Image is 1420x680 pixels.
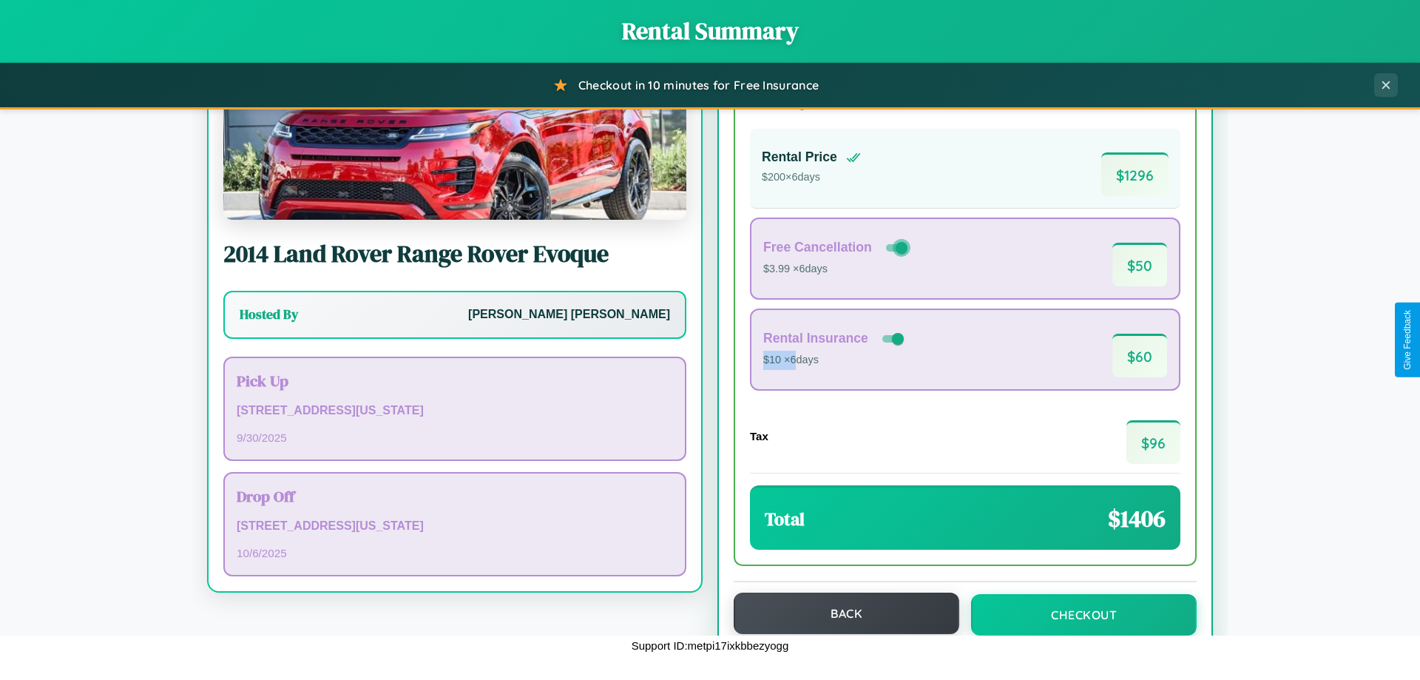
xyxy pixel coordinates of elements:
p: 9 / 30 / 2025 [237,428,673,448]
h3: Total [765,507,805,531]
span: $ 60 [1112,334,1167,377]
button: Checkout [971,594,1197,636]
p: [STREET_ADDRESS][US_STATE] [237,400,673,422]
span: $ 50 [1112,243,1167,286]
p: $10 × 6 days [763,351,907,370]
p: $ 200 × 6 days [762,168,861,187]
p: [PERSON_NAME] [PERSON_NAME] [468,304,670,326]
p: [STREET_ADDRESS][US_STATE] [237,516,673,537]
span: $ 96 [1126,420,1180,464]
h3: Hosted By [240,306,298,323]
img: Land Rover Range Rover Evoque [223,72,686,220]
p: $3.99 × 6 days [763,260,910,279]
p: Support ID: metpi17ixkbbezyogg [632,636,789,656]
h4: Tax [750,430,768,442]
h4: Free Cancellation [763,240,872,255]
span: $ 1296 [1101,152,1169,196]
button: Back [734,593,959,634]
h4: Rental Insurance [763,331,868,346]
span: $ 1406 [1108,502,1166,535]
h4: Rental Price [762,149,837,165]
h3: Drop Off [237,485,673,507]
h3: Pick Up [237,370,673,391]
div: Give Feedback [1402,310,1413,370]
span: Checkout in 10 minutes for Free Insurance [578,78,819,92]
h2: 2014 Land Rover Range Rover Evoque [223,238,686,270]
h1: Rental Summary [15,15,1405,47]
p: 10 / 6 / 2025 [237,543,673,563]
